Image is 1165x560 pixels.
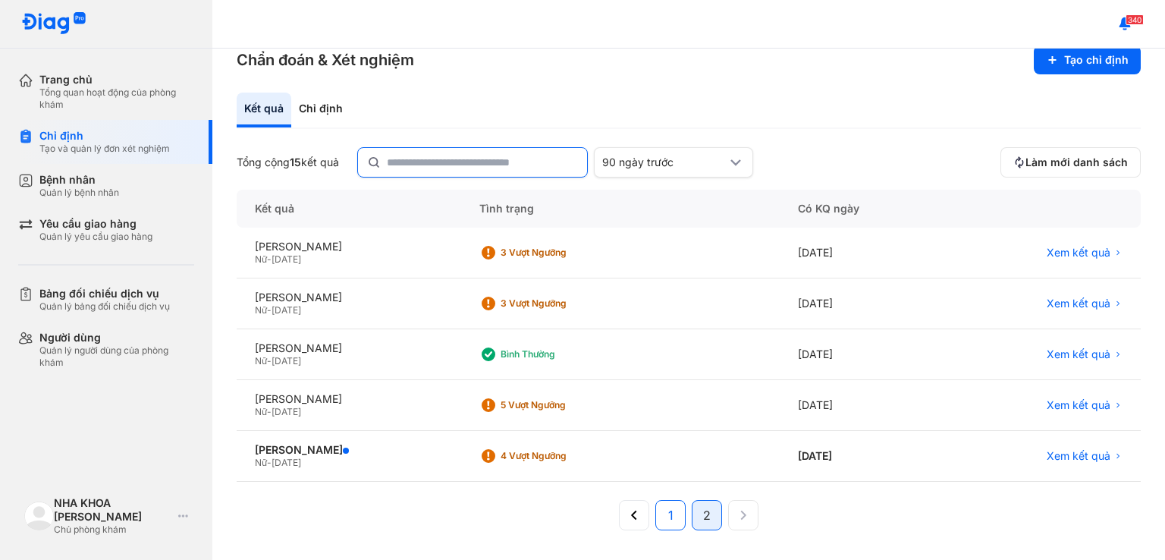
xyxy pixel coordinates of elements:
span: 2 [703,506,711,524]
div: 5 Vượt ngưỡng [501,399,622,411]
span: [DATE] [272,457,301,468]
span: 340 [1126,14,1144,25]
div: [DATE] [780,228,948,278]
div: Tổng quan hoạt động của phòng khám [39,87,194,111]
button: 1 [655,500,686,530]
div: Người dùng [39,331,194,344]
span: [DATE] [272,304,301,316]
div: [DATE] [780,329,948,380]
div: Yêu cầu giao hàng [39,217,152,231]
div: Bình thường [501,348,622,360]
span: Nữ [255,304,267,316]
span: Xem kết quả [1047,246,1110,260]
span: Nữ [255,406,267,417]
div: Quản lý bảng đối chiếu dịch vụ [39,300,170,313]
div: Chỉ định [291,93,350,127]
div: Bệnh nhân [39,173,119,187]
span: - [267,355,272,367]
div: NHA KHOA [PERSON_NAME] [54,496,173,524]
div: Tạo và quản lý đơn xét nghiệm [39,143,170,155]
span: Xem kết quả [1047,297,1110,310]
span: Nữ [255,355,267,367]
img: logo [21,12,86,36]
span: Làm mới danh sách [1025,156,1128,169]
div: [PERSON_NAME] [255,443,443,457]
div: Kết quả [237,93,291,127]
div: Quản lý yêu cầu giao hàng [39,231,152,243]
div: [PERSON_NAME] [255,240,443,253]
img: logo [24,502,54,531]
button: Làm mới danh sách [1000,147,1141,178]
div: Kết quả [237,190,461,228]
span: - [267,304,272,316]
span: Xem kết quả [1047,348,1110,361]
div: Có KQ ngày [780,190,948,228]
div: 4 Vượt ngưỡng [501,450,622,462]
div: [DATE] [780,380,948,431]
div: Chỉ định [39,129,170,143]
span: 1 [668,506,674,524]
span: Xem kết quả [1047,398,1110,412]
div: Quản lý bệnh nhân [39,187,119,199]
span: - [267,253,272,265]
div: 3 Vượt ngưỡng [501,297,622,310]
div: Tình trạng [461,190,780,228]
span: - [267,406,272,417]
div: Chủ phòng khám [54,524,173,536]
span: [DATE] [272,253,301,265]
span: Xem kết quả [1047,449,1110,463]
div: Bảng đối chiếu dịch vụ [39,287,170,300]
div: Trang chủ [39,73,194,87]
span: [DATE] [272,406,301,417]
div: [PERSON_NAME] [255,341,443,355]
span: Nữ [255,457,267,468]
span: Nữ [255,253,267,265]
div: [PERSON_NAME] [255,392,443,406]
h3: Chẩn đoán & Xét nghiệm [237,49,414,71]
span: 15 [290,156,301,168]
div: 90 ngày trước [602,156,727,169]
span: [DATE] [272,355,301,367]
span: - [267,457,272,468]
div: Tổng cộng kết quả [237,156,339,169]
div: Quản lý người dùng của phòng khám [39,344,194,369]
div: 3 Vượt ngưỡng [501,247,622,259]
button: 2 [692,500,722,530]
button: Tạo chỉ định [1034,46,1141,74]
div: [DATE] [780,431,948,482]
div: [PERSON_NAME] [255,291,443,304]
div: [DATE] [780,278,948,329]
